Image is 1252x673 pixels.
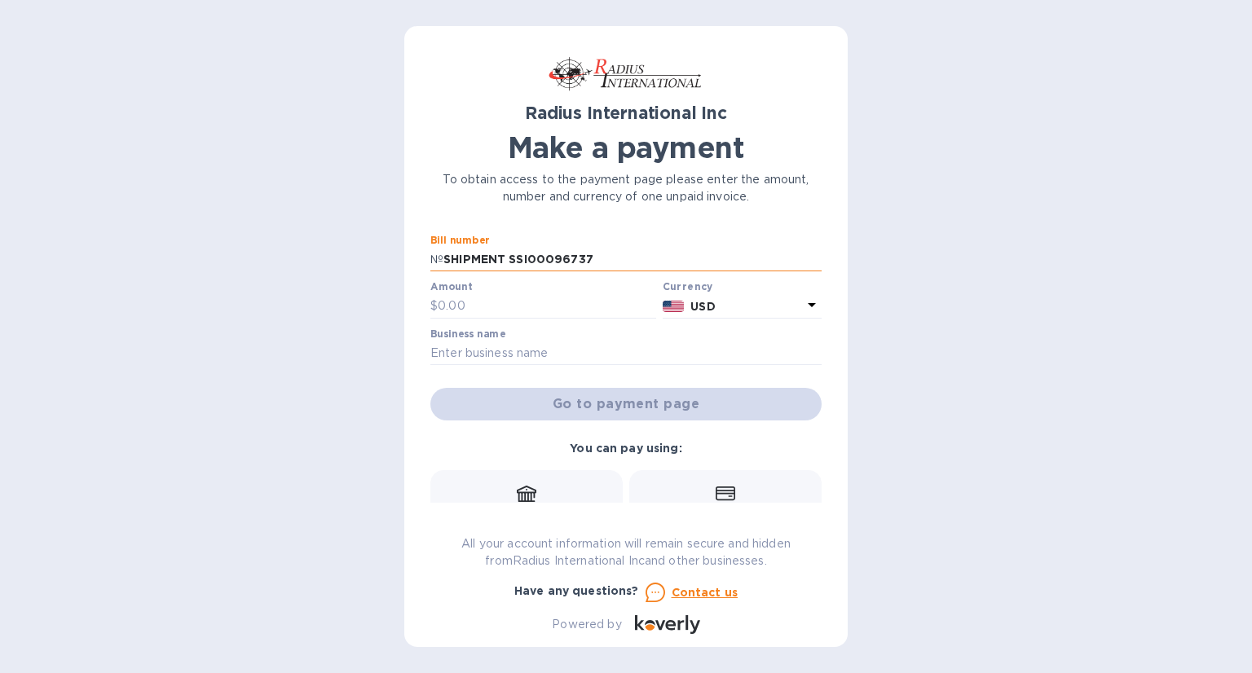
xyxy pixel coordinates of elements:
label: Business name [430,329,505,339]
input: Enter business name [430,341,822,366]
b: Currency [663,280,713,293]
b: USD [690,300,715,313]
label: Bill number [430,235,489,245]
p: № [430,251,443,268]
img: USD [663,301,685,312]
p: To obtain access to the payment page please enter the amount, number and currency of one unpaid i... [430,171,822,205]
b: Have any questions? [514,584,639,597]
u: Contact us [672,586,738,599]
p: All your account information will remain secure and hidden from Radius International Inc and othe... [430,535,822,570]
input: 0.00 [438,294,656,319]
input: Enter bill number [443,248,822,272]
p: $ [430,297,438,315]
b: You can pay using: [570,442,681,455]
b: Radius International Inc [525,103,727,123]
p: Powered by [552,616,621,633]
h1: Make a payment [430,130,822,165]
label: Amount [430,283,472,293]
